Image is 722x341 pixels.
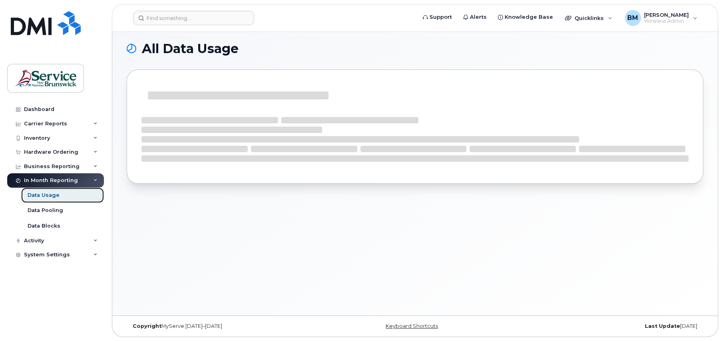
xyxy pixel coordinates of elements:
a: Keyboard Shortcuts [386,323,438,329]
div: MyServe [DATE]–[DATE] [127,323,319,329]
strong: Copyright [133,323,161,329]
span: All Data Usage [142,43,239,55]
strong: Last Update [645,323,680,329]
div: [DATE] [511,323,703,329]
